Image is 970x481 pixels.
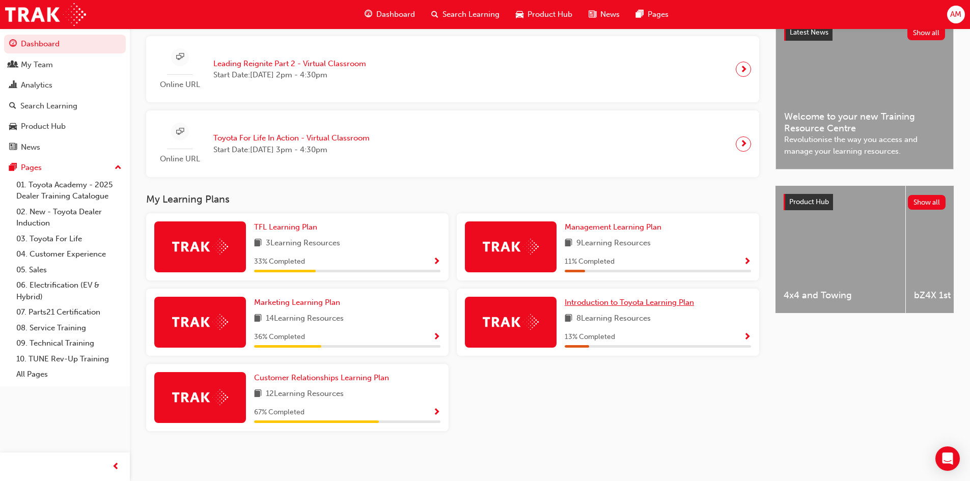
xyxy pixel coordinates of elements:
[12,277,126,304] a: 06. Electrification (EV & Hybrid)
[213,58,366,70] span: Leading Reignite Part 2 - Virtual Classroom
[154,79,205,91] span: Online URL
[576,313,651,325] span: 8 Learning Resources
[21,59,53,71] div: My Team
[433,406,440,419] button: Show Progress
[565,256,615,268] span: 11 % Completed
[12,231,126,247] a: 03. Toyota For Life
[740,137,747,151] span: next-icon
[790,28,828,37] span: Latest News
[565,331,615,343] span: 13 % Completed
[433,256,440,268] button: Show Progress
[254,331,305,343] span: 36 % Completed
[743,333,751,342] span: Show Progress
[565,221,666,233] a: Management Learning Plan
[266,237,340,250] span: 3 Learning Resources
[565,297,698,308] a: Introduction to Toyota Learning Plan
[576,237,651,250] span: 9 Learning Resources
[775,186,905,313] a: 4x4 and Towing
[433,333,440,342] span: Show Progress
[784,134,945,157] span: Revolutionise the way you access and manage your learning resources.
[12,246,126,262] a: 04. Customer Experience
[21,79,52,91] div: Analytics
[266,388,344,401] span: 12 Learning Resources
[740,62,747,76] span: next-icon
[433,331,440,344] button: Show Progress
[146,193,759,205] h3: My Learning Plans
[172,239,228,254] img: Trak
[908,195,946,210] button: Show all
[254,313,262,325] span: book-icon
[20,100,77,112] div: Search Learning
[565,222,661,232] span: Management Learning Plan
[4,55,126,74] a: My Team
[784,111,945,134] span: Welcome to your new Training Resource Centre
[589,8,596,21] span: news-icon
[789,197,829,206] span: Product Hub
[12,320,126,336] a: 08. Service Training
[784,24,945,41] a: Latest NewsShow all
[4,158,126,177] button: Pages
[4,138,126,157] a: News
[365,8,372,21] span: guage-icon
[213,132,370,144] span: Toyota For Life In Action - Virtual Classroom
[12,366,126,382] a: All Pages
[580,4,628,25] a: news-iconNews
[743,331,751,344] button: Show Progress
[9,102,16,111] span: search-icon
[600,9,620,20] span: News
[9,122,17,131] span: car-icon
[254,221,321,233] a: TFL Learning Plan
[907,25,946,40] button: Show all
[176,51,184,64] span: sessionType_ONLINE_URL-icon
[4,97,126,116] a: Search Learning
[648,9,669,20] span: Pages
[376,9,415,20] span: Dashboard
[254,222,317,232] span: TFL Learning Plan
[154,44,751,95] a: Online URLLeading Reignite Part 2 - Virtual ClassroomStart Date:[DATE] 2pm - 4:30pm
[784,194,946,210] a: Product HubShow all
[115,161,122,175] span: up-icon
[4,35,126,53] a: Dashboard
[154,153,205,165] span: Online URL
[784,290,897,301] span: 4x4 and Towing
[12,351,126,367] a: 10. TUNE Rev-Up Training
[508,4,580,25] a: car-iconProduct Hub
[423,4,508,25] a: search-iconSearch Learning
[254,407,304,418] span: 67 % Completed
[266,313,344,325] span: 14 Learning Resources
[4,33,126,158] button: DashboardMy TeamAnalyticsSearch LearningProduct HubNews
[950,9,961,20] span: AM
[12,177,126,204] a: 01. Toyota Academy - 2025 Dealer Training Catalogue
[433,258,440,267] span: Show Progress
[176,126,184,138] span: sessionType_ONLINE_URL-icon
[9,40,17,49] span: guage-icon
[213,69,366,81] span: Start Date: [DATE] 2pm - 4:30pm
[112,461,120,473] span: prev-icon
[442,9,500,20] span: Search Learning
[636,8,644,21] span: pages-icon
[12,262,126,278] a: 05. Sales
[483,239,539,254] img: Trak
[743,256,751,268] button: Show Progress
[154,119,751,169] a: Online URLToyota For Life In Action - Virtual ClassroomStart Date:[DATE] 3pm - 4:30pm
[4,117,126,136] a: Product Hub
[254,372,393,384] a: Customer Relationships Learning Plan
[628,4,677,25] a: pages-iconPages
[254,237,262,250] span: book-icon
[9,143,17,152] span: news-icon
[4,76,126,95] a: Analytics
[433,408,440,417] span: Show Progress
[935,446,960,471] div: Open Intercom Messenger
[254,298,340,307] span: Marketing Learning Plan
[5,3,86,26] img: Trak
[743,258,751,267] span: Show Progress
[947,6,965,23] button: AM
[213,144,370,156] span: Start Date: [DATE] 3pm - 4:30pm
[21,142,40,153] div: News
[172,389,228,405] img: Trak
[254,297,344,308] a: Marketing Learning Plan
[356,4,423,25] a: guage-iconDashboard
[9,163,17,173] span: pages-icon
